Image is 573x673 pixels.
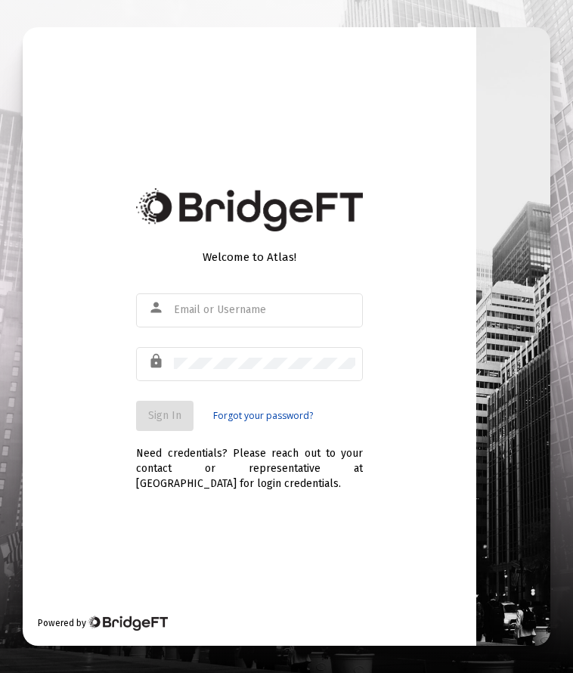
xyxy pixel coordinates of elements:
[148,409,181,422] span: Sign In
[213,408,313,423] a: Forgot your password?
[38,616,167,631] div: Powered by
[148,352,166,371] mat-icon: lock
[136,431,363,492] div: Need credentials? Please reach out to your contact or representative at [GEOGRAPHIC_DATA] for log...
[136,250,363,265] div: Welcome to Atlas!
[88,616,167,631] img: Bridge Financial Technology Logo
[174,304,355,316] input: Email or Username
[136,401,194,431] button: Sign In
[148,299,166,317] mat-icon: person
[136,188,363,231] img: Bridge Financial Technology Logo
